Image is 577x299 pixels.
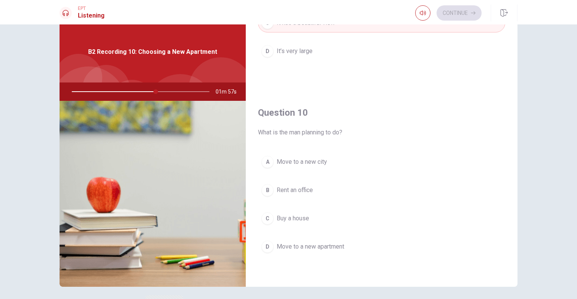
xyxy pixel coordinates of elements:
[88,47,217,57] span: B2 Recording 10: Choosing a New Apartment
[258,107,505,119] h4: Question 10
[258,152,505,171] button: AMove to a new city
[277,47,313,56] span: It’s very large
[277,186,313,195] span: Rent an office
[277,242,344,251] span: Move to a new apartment
[277,214,309,223] span: Buy a house
[261,45,274,57] div: D
[277,157,327,166] span: Move to a new city
[60,101,246,287] img: B2 Recording 10: Choosing a New Apartment
[258,42,505,61] button: DIt’s very large
[261,156,274,168] div: A
[78,6,105,11] span: EPT
[258,128,505,137] span: What is the man planning to do?
[261,212,274,225] div: C
[261,241,274,253] div: D
[216,82,243,101] span: 01m 57s
[258,209,505,228] button: CBuy a house
[78,11,105,20] h1: Listening
[258,181,505,200] button: BRent an office
[261,184,274,196] div: B
[258,237,505,256] button: DMove to a new apartment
